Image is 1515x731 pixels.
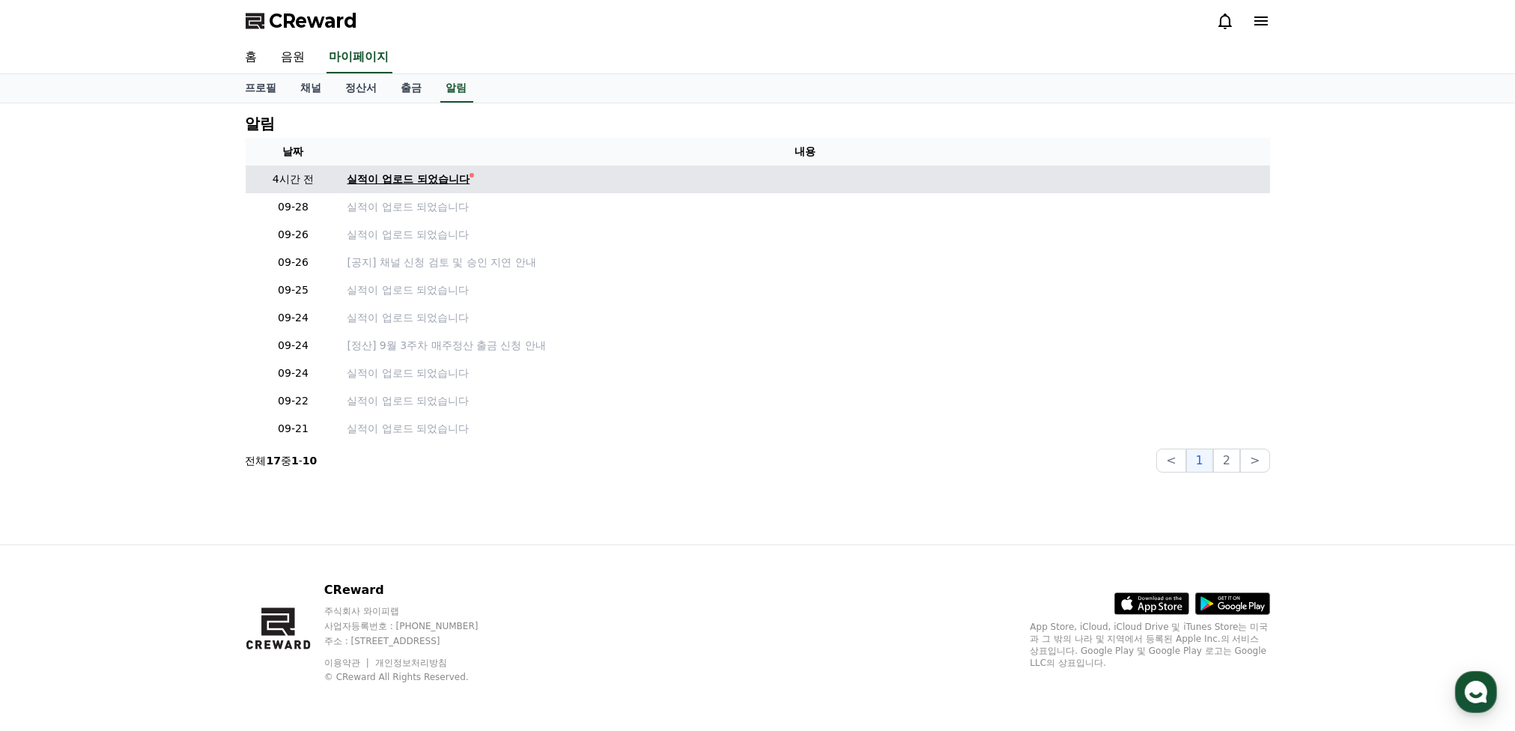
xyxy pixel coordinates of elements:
p: 사업자등록번호 : [PHONE_NUMBER] [324,620,507,632]
th: 내용 [341,138,1270,166]
button: 1 [1186,449,1213,473]
button: 2 [1213,449,1240,473]
p: 09-25 [252,282,336,298]
p: CReward [324,581,507,599]
a: 마이페이지 [327,42,392,73]
a: [정산] 9월 3주차 매주정산 출금 신청 안내 [347,338,1264,354]
a: 홈 [234,42,270,73]
a: 출금 [389,74,434,103]
strong: 10 [303,455,317,467]
p: 09-24 [252,365,336,381]
a: 실적이 업로드 되었습니다 [347,365,1264,381]
button: > [1240,449,1269,473]
a: 프로필 [234,74,289,103]
button: < [1156,449,1185,473]
p: 09-26 [252,227,336,243]
p: 4시간 전 [252,172,336,187]
p: 09-21 [252,421,336,437]
span: 홈 [47,497,56,509]
p: 09-24 [252,310,336,326]
a: 이용약관 [324,658,371,668]
a: 실적이 업로드 되었습니다 [347,421,1264,437]
a: 실적이 업로드 되었습니다 [347,393,1264,409]
p: 09-26 [252,255,336,270]
div: 실적이 업로드 되었습니다 [347,172,470,187]
p: 전체 중 - [246,453,318,468]
p: App Store, iCloud, iCloud Drive 및 iTunes Store는 미국과 그 밖의 나라 및 지역에서 등록된 Apple Inc.의 서비스 상표입니다. Goo... [1030,621,1270,669]
p: 09-22 [252,393,336,409]
a: 실적이 업로드 되었습니다 [347,172,1264,187]
a: 설정 [193,475,288,512]
p: 주소 : [STREET_ADDRESS] [324,635,507,647]
a: 실적이 업로드 되었습니다 [347,282,1264,298]
a: 음원 [270,42,318,73]
th: 날짜 [246,138,341,166]
span: 설정 [231,497,249,509]
strong: 17 [267,455,281,467]
a: 실적이 업로드 되었습니다 [347,199,1264,215]
p: 주식회사 와이피랩 [324,605,507,617]
h4: 알림 [246,115,276,132]
a: 실적이 업로드 되었습니다 [347,310,1264,326]
a: CReward [246,9,358,33]
p: 09-24 [252,338,336,354]
span: 대화 [137,498,155,510]
p: © CReward All Rights Reserved. [324,671,507,683]
a: [공지] 채널 신청 검토 및 승인 지연 안내 [347,255,1264,270]
a: 개인정보처리방침 [375,658,447,668]
a: 대화 [99,475,193,512]
a: 홈 [4,475,99,512]
a: 실적이 업로드 되었습니다 [347,227,1264,243]
a: 알림 [440,74,473,103]
a: 정산서 [334,74,389,103]
p: 09-28 [252,199,336,215]
span: CReward [270,9,358,33]
a: 채널 [289,74,334,103]
strong: 1 [291,455,299,467]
